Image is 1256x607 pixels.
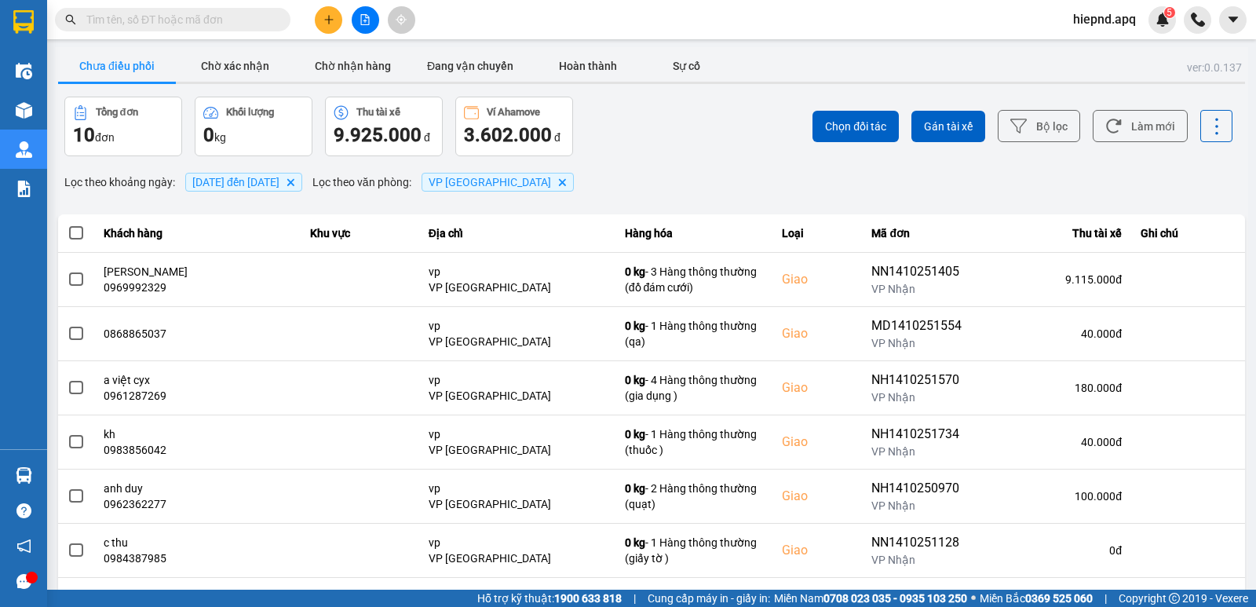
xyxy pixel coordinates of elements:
[301,214,419,253] th: Khu vực
[825,119,886,134] span: Chọn đối tác
[871,533,970,552] div: NN1410251128
[192,176,279,188] span: 01/10/2025 đến 15/10/2025
[104,481,291,496] div: anh duy
[625,482,645,495] span: 0 kg
[989,272,1122,287] div: 9.115.000 đ
[633,590,636,607] span: |
[94,214,301,253] th: Khách hàng
[64,97,182,156] button: Tổng đơn10đơn
[16,467,32,484] img: warehouse-icon
[989,380,1122,396] div: 180.000 đ
[16,102,32,119] img: warehouse-icon
[356,107,400,118] div: Thu tài xế
[1061,9,1148,29] span: hiepnd.apq
[871,389,970,405] div: VP Nhận
[625,481,763,512] div: - 2 Hàng thông thường (quạt)
[429,481,606,496] div: vp
[871,425,970,444] div: NH1410251734
[388,6,415,34] button: aim
[65,14,76,25] span: search
[989,224,1122,243] div: Thu tài xế
[464,122,564,148] div: đ
[557,177,567,187] svg: Delete
[176,50,294,82] button: Chờ xác nhận
[312,174,411,191] span: Lọc theo văn phòng :
[429,318,606,334] div: vp
[16,539,31,554] span: notification
[455,97,573,156] button: Ví Ahamove3.602.000 đ
[419,214,615,253] th: Địa chỉ
[782,324,853,343] div: Giao
[782,487,853,506] div: Giao
[86,11,272,28] input: Tìm tên, số ĐT hoặc mã đơn
[782,433,853,452] div: Giao
[625,535,763,566] div: - 1 Hàng thông thường (giấy tờ )
[429,388,606,404] div: VP [GEOGRAPHIC_DATA]
[871,316,970,335] div: MD1410251554
[429,334,606,349] div: VP [GEOGRAPHIC_DATA]
[782,270,853,289] div: Giao
[772,214,863,253] th: Loại
[429,280,606,295] div: VP [GEOGRAPHIC_DATA]
[871,335,970,351] div: VP Nhận
[989,434,1122,450] div: 40.000 đ
[782,541,853,560] div: Giao
[998,110,1080,142] button: Bộ lọc
[871,479,970,498] div: NH1410250970
[625,265,645,278] span: 0 kg
[464,124,552,146] span: 3.602.000
[16,503,31,518] span: question-circle
[1025,592,1093,605] strong: 0369 525 060
[334,124,422,146] span: 9.925.000
[477,590,622,607] span: Hỗ trợ kỹ thuật:
[104,326,291,342] div: 0868865037
[352,6,379,34] button: file-add
[58,50,176,82] button: Chưa điều phối
[774,590,967,607] span: Miền Nam
[323,14,334,25] span: plus
[871,444,970,459] div: VP Nhận
[16,63,32,79] img: warehouse-icon
[96,107,138,118] div: Tổng đơn
[989,488,1122,504] div: 100.000 đ
[871,281,970,297] div: VP Nhận
[195,97,312,156] button: Khối lượng0kg
[203,122,304,148] div: kg
[429,442,606,458] div: VP [GEOGRAPHIC_DATA]
[625,372,763,404] div: - 4 Hàng thông thường (gia dụng )
[286,177,295,187] svg: Delete
[334,122,434,148] div: đ
[782,378,853,397] div: Giao
[1164,7,1175,18] sup: 5
[812,111,899,142] button: Chọn đối tác
[487,107,540,118] div: Ví Ahamove
[971,595,976,602] span: ⚪️
[429,426,606,442] div: vp
[422,173,574,192] span: VP Cầu Yên Xuân, close by backspace
[429,264,606,280] div: vp
[104,388,291,404] div: 0961287269
[625,374,645,386] span: 0 kg
[1169,593,1180,604] span: copyright
[1219,6,1247,34] button: caret-down
[73,124,95,146] span: 10
[871,552,970,568] div: VP Nhận
[1167,7,1172,18] span: 5
[625,536,645,549] span: 0 kg
[16,574,31,589] span: message
[1226,13,1240,27] span: caret-down
[871,262,970,281] div: NN1410251405
[615,214,772,253] th: Hàng hóa
[429,496,606,512] div: VP [GEOGRAPHIC_DATA]
[411,50,529,82] button: Đang vận chuyển
[625,320,645,332] span: 0 kg
[554,592,622,605] strong: 1900 633 818
[871,587,970,606] div: MD1310250092
[625,426,763,458] div: - 1 Hàng thông thường (thuốc )
[104,535,291,550] div: c thu
[104,550,291,566] div: 0984387985
[64,174,175,191] span: Lọc theo khoảng ngày :
[625,428,645,441] span: 0 kg
[185,173,302,192] span: 01/10/2025 đến 15/10/2025, close by backspace
[16,141,32,158] img: warehouse-icon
